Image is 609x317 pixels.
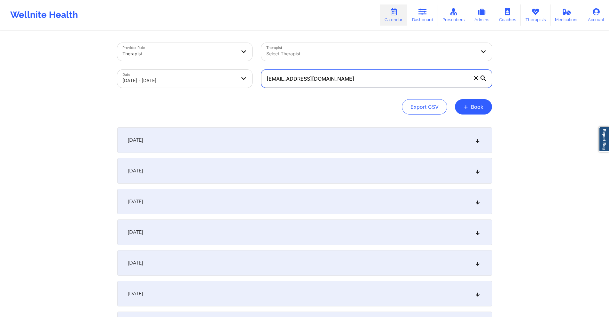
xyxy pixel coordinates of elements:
a: Prescribers [438,4,470,26]
span: [DATE] [128,198,143,205]
span: [DATE] [128,290,143,297]
span: [DATE] [128,137,143,143]
input: Search by patient email [261,70,492,88]
button: Export CSV [402,99,447,115]
a: Coaches [494,4,521,26]
a: Therapists [521,4,550,26]
span: [DATE] [128,260,143,266]
a: Calendar [380,4,407,26]
a: Account [583,4,609,26]
span: [DATE] [128,168,143,174]
a: Dashboard [407,4,438,26]
div: [DATE] - [DATE] [122,74,236,88]
a: Medications [550,4,583,26]
span: [DATE] [128,229,143,235]
span: + [464,105,468,108]
a: Report Bug [599,127,609,152]
a: Admins [469,4,494,26]
button: +Book [455,99,492,115]
div: Therapist [122,47,236,61]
